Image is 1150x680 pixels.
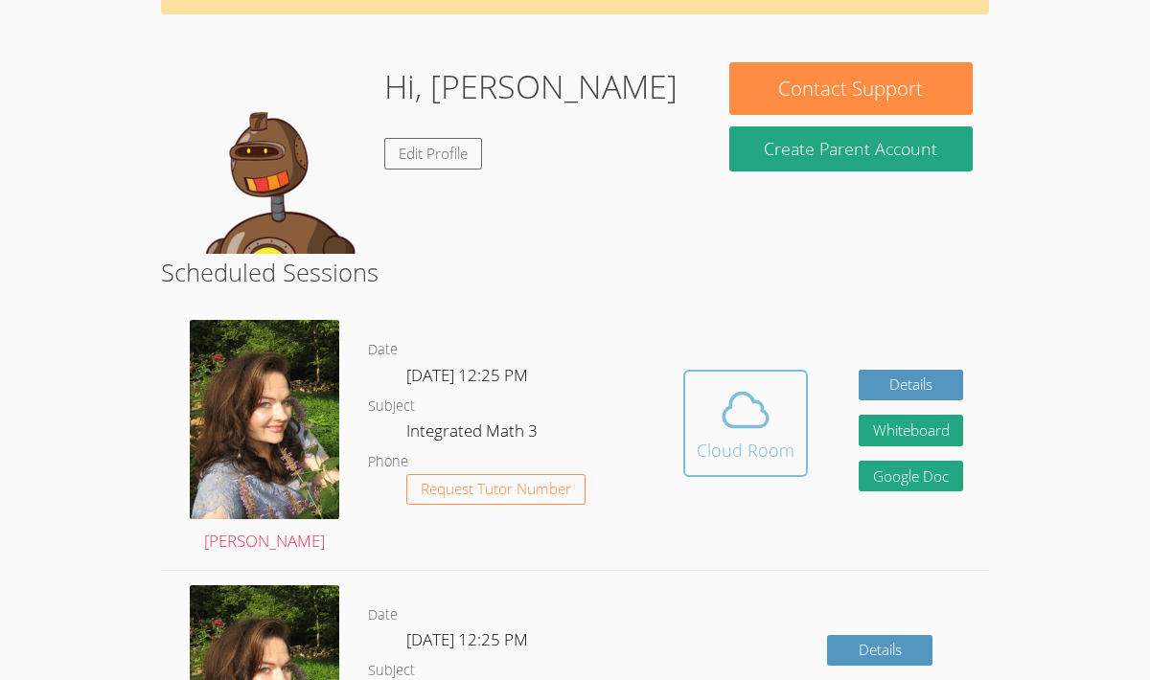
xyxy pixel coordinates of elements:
[406,628,528,650] span: [DATE] 12:25 PM
[421,482,571,496] span: Request Tutor Number
[406,474,586,506] button: Request Tutor Number
[384,138,482,170] a: Edit Profile
[729,126,972,171] button: Create Parent Account
[859,370,964,401] a: Details
[859,415,964,446] button: Whiteboard
[697,437,794,464] div: Cloud Room
[368,338,398,362] dt: Date
[859,461,964,492] a: Google Doc
[190,320,339,555] a: [PERSON_NAME]
[384,62,678,111] h1: Hi, [PERSON_NAME]
[190,320,339,519] img: a.JPG
[729,62,972,115] button: Contact Support
[368,603,398,627] dt: Date
[406,418,541,450] dd: Integrated Math 3
[827,635,932,667] a: Details
[406,364,528,386] span: [DATE] 12:25 PM
[368,450,408,474] dt: Phone
[161,254,989,290] h2: Scheduled Sessions
[368,395,415,419] dt: Subject
[683,370,808,477] button: Cloud Room
[177,62,369,254] img: default.png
